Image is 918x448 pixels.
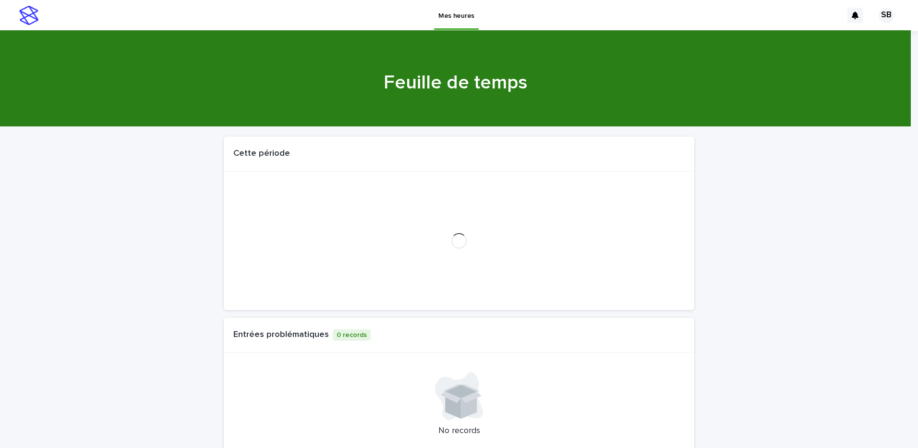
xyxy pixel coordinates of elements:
[333,329,371,341] p: 0 records
[879,8,894,23] div: SB
[233,330,329,340] h1: Entrées problématiques
[224,426,694,436] p: No records
[220,71,691,94] h1: Feuille de temps
[233,149,290,159] h1: Cette période
[19,6,38,25] img: stacker-logo-s-only.png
